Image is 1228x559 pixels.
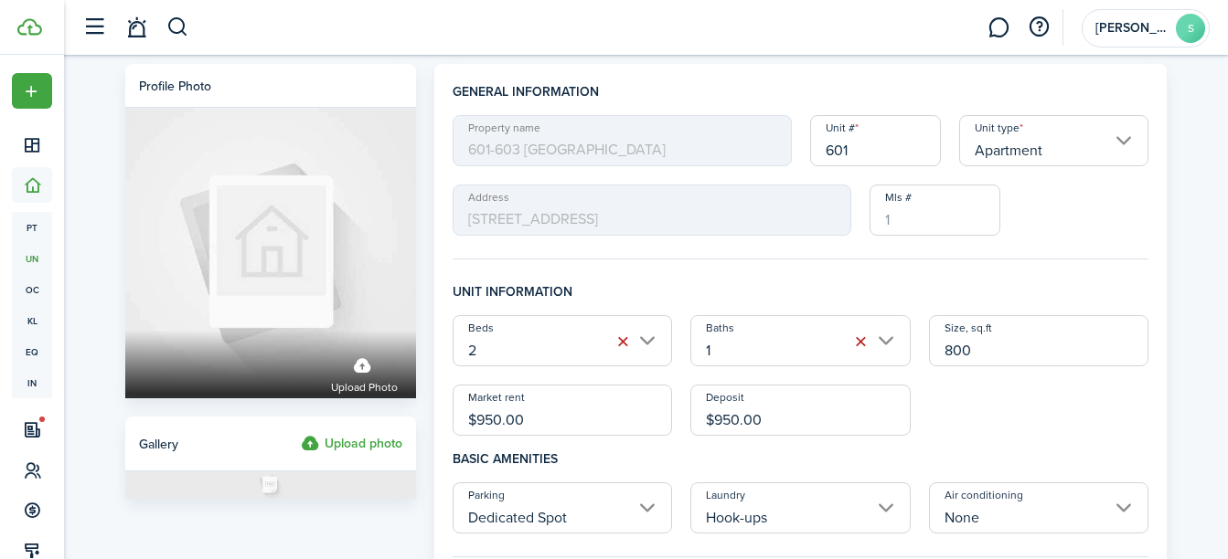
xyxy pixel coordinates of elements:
a: pt [12,212,52,243]
input: Air conditioning [929,482,1149,533]
label: Upload photo [331,348,398,396]
h4: General information [453,82,1149,115]
a: Messaging [981,5,1016,51]
button: Open sidebar [77,10,112,45]
button: Search [166,12,189,43]
span: Stephen [1095,22,1169,35]
input: Parking [453,482,673,533]
a: in [12,367,52,398]
span: Gallery [139,435,178,454]
img: Photo placeholder [125,471,416,499]
button: Open menu [12,73,52,109]
div: Profile photo [139,77,211,96]
input: 0.00 [453,385,673,436]
avatar-text: S [1176,14,1205,43]
input: 0.00 [690,385,911,436]
input: 1 [870,185,1000,236]
a: eq [12,336,52,367]
h4: Basic amenities [453,436,1149,482]
h4: Unit information [453,282,1149,315]
input: Laundry [690,482,911,533]
a: oc [12,274,52,305]
a: kl [12,305,52,336]
button: Clear [849,329,874,354]
button: Clear [610,329,635,354]
a: Notifications [119,5,154,51]
button: Open resource center [1023,12,1054,43]
input: 0.00 [929,315,1149,366]
img: TenantCloud [17,18,42,36]
a: un [12,243,52,274]
input: Unit name [810,115,941,166]
span: Upload photo [331,378,398,396]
